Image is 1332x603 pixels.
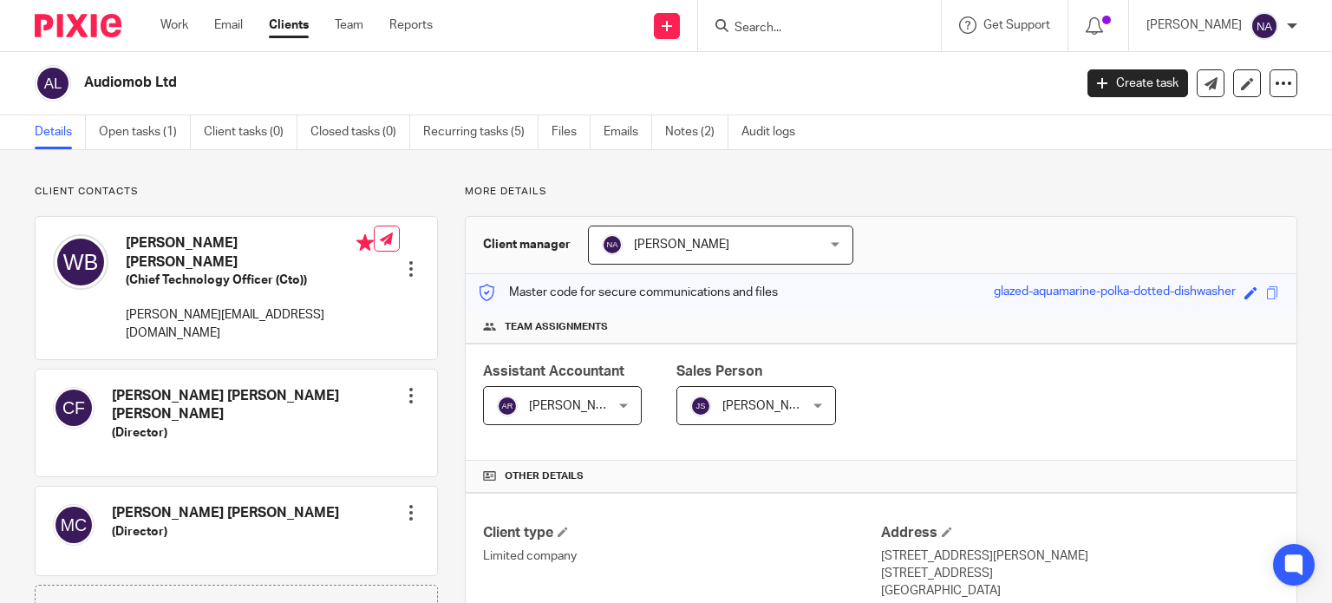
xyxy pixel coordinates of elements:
[733,21,889,36] input: Search
[35,65,71,102] img: svg%3E
[676,364,762,378] span: Sales Person
[53,504,95,546] img: svg%3E
[483,364,624,378] span: Assistant Accountant
[423,115,539,149] a: Recurring tasks (5)
[483,547,881,565] p: Limited company
[269,16,309,34] a: Clients
[356,234,374,252] i: Primary
[1087,69,1188,97] a: Create task
[160,16,188,34] a: Work
[35,185,438,199] p: Client contacts
[53,234,108,290] img: svg%3E
[126,306,374,342] p: [PERSON_NAME][EMAIL_ADDRESS][DOMAIN_NAME]
[690,396,711,416] img: svg%3E
[112,504,339,522] h4: [PERSON_NAME] [PERSON_NAME]
[465,185,1297,199] p: More details
[665,115,728,149] a: Notes (2)
[310,115,410,149] a: Closed tasks (0)
[529,400,624,412] span: [PERSON_NAME]
[84,74,866,92] h2: Audiomob Ltd
[112,523,339,541] h5: (Director)
[983,19,1050,31] span: Get Support
[994,283,1236,303] div: glazed-aquamarine-polka-dotted-dishwasher
[126,234,374,272] h4: [PERSON_NAME] [PERSON_NAME]
[1250,12,1278,40] img: svg%3E
[483,236,571,253] h3: Client manager
[552,115,591,149] a: Files
[741,115,808,149] a: Audit logs
[497,396,518,416] img: svg%3E
[335,16,363,34] a: Team
[483,524,881,542] h4: Client type
[602,234,623,255] img: svg%3E
[881,547,1279,565] p: [STREET_ADDRESS][PERSON_NAME]
[881,524,1279,542] h4: Address
[881,565,1279,582] p: [STREET_ADDRESS]
[505,320,608,334] span: Team assignments
[505,469,584,483] span: Other details
[99,115,191,149] a: Open tasks (1)
[214,16,243,34] a: Email
[204,115,297,149] a: Client tasks (0)
[126,272,374,289] h5: (Chief Technology Officer (Cto))
[35,14,121,37] img: Pixie
[722,400,818,412] span: [PERSON_NAME]
[604,115,652,149] a: Emails
[479,284,778,301] p: Master code for secure communications and files
[389,16,433,34] a: Reports
[634,239,729,251] span: [PERSON_NAME]
[881,582,1279,600] p: [GEOGRAPHIC_DATA]
[112,424,402,442] h5: (Director)
[35,115,86,149] a: Details
[53,387,95,429] img: svg%3E
[1146,16,1242,34] p: [PERSON_NAME]
[112,387,402,424] h4: [PERSON_NAME] [PERSON_NAME] [PERSON_NAME]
